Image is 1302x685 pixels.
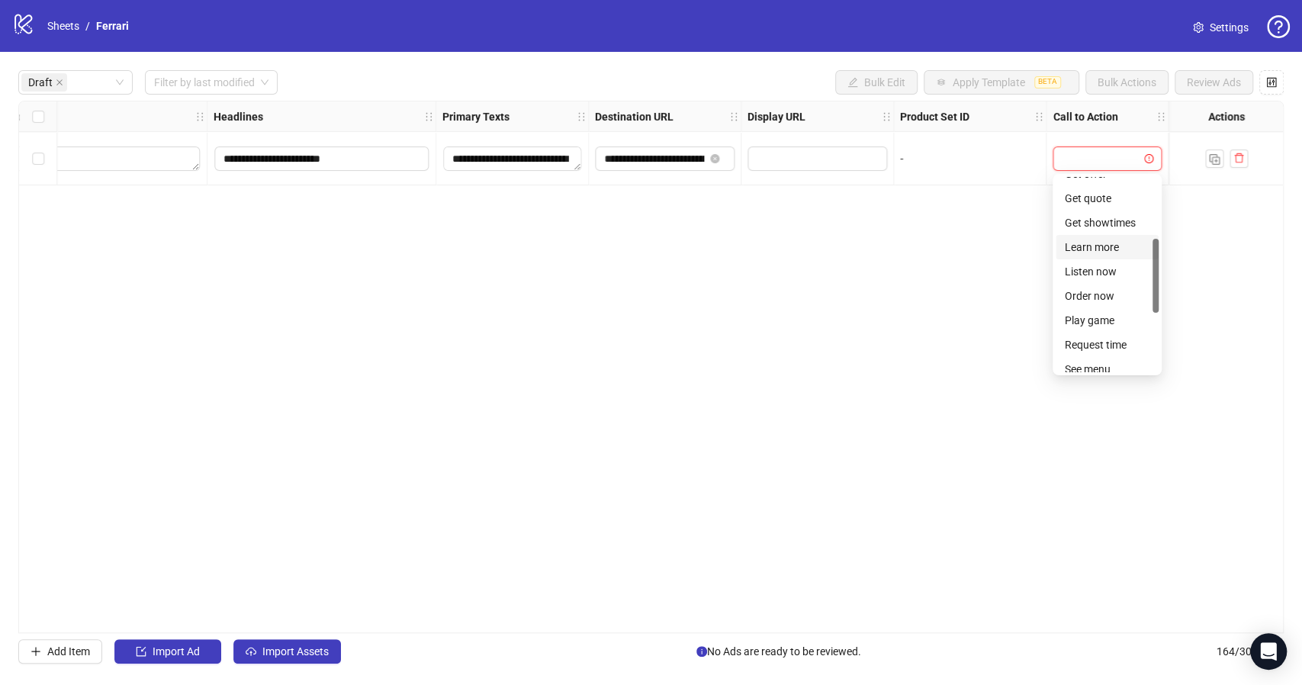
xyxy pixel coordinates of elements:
div: Edit values [442,146,582,172]
div: Listen now [1056,259,1159,284]
span: holder [728,111,739,122]
span: holder [892,111,902,122]
button: Duplicate [1205,150,1223,168]
div: Listen now [1065,263,1149,280]
div: Resize Destination URL column [737,101,741,131]
span: holder [1166,111,1177,122]
button: Bulk Actions [1085,70,1169,95]
span: holder [1034,111,1044,122]
div: Request time [1065,336,1149,353]
button: Add Item [18,639,102,664]
strong: Destination URL [595,108,674,125]
span: Import Ad [153,645,200,658]
div: Get quote [1056,186,1159,211]
span: holder [881,111,892,122]
span: holder [587,111,597,122]
span: holder [194,111,205,122]
div: Resize Primary Texts column [584,101,588,131]
div: Learn more [1056,235,1159,259]
span: holder [423,111,434,122]
button: Configure table settings [1259,70,1284,95]
span: holder [434,111,445,122]
span: cloud-upload [246,646,256,657]
div: Select all rows [19,101,57,132]
strong: Display URL [747,108,805,125]
a: Sheets [44,18,82,34]
div: - [900,150,1040,167]
div: Select row 1 [19,132,57,185]
button: Import Assets [233,639,341,664]
div: Order now [1056,284,1159,308]
strong: Call to Action [1053,108,1117,125]
div: Learn more [1065,239,1149,256]
span: setting [1193,22,1204,33]
strong: Primary Texts [442,108,510,125]
span: holder [576,111,587,122]
div: Order now [1065,288,1149,304]
div: See menu [1065,361,1149,378]
span: close [56,79,63,86]
span: Import Assets [262,645,329,658]
button: Import Ad [114,639,221,664]
span: exclamation-circle [1144,154,1153,163]
div: Resize Descriptions column [203,101,207,131]
div: Resize Call to Action column [1164,101,1168,131]
span: holder [205,111,216,122]
button: close-circle [710,154,719,163]
div: Open Intercom Messenger [1250,633,1287,670]
div: Play game [1065,312,1149,329]
span: holder [739,111,750,122]
span: Settings [1210,19,1249,36]
span: Add Item [47,645,90,658]
span: delete [1233,153,1244,163]
span: import [136,646,146,657]
li: / [85,18,90,34]
span: plus [31,646,41,657]
div: Resize Headlines column [432,101,436,131]
strong: Headlines [214,108,263,125]
button: Bulk Edit [835,70,918,95]
strong: Actions [1208,108,1245,125]
div: Play game [1056,308,1159,333]
span: question-circle [1267,15,1290,38]
strong: Product Set ID [900,108,969,125]
span: control [1266,77,1277,88]
span: info-circle [696,646,707,657]
div: Get showtimes [1056,211,1159,235]
span: No Ads are ready to be reviewed. [696,643,861,660]
div: Request time [1056,333,1159,357]
button: Review Ads [1175,70,1253,95]
span: holder [1044,111,1055,122]
div: Get quote [1065,190,1149,207]
div: Edit values [214,146,429,172]
a: Ferrari [93,18,132,34]
span: Draft [21,73,67,92]
div: Resize Product Set ID column [1042,101,1046,131]
img: Duplicate [1209,154,1220,165]
span: 164 / 300 items [1217,643,1284,660]
div: Resize Display URL column [889,101,893,131]
span: Draft [28,74,53,91]
span: holder [1156,111,1166,122]
div: See menu [1056,357,1159,381]
div: Get showtimes [1065,214,1149,231]
a: Settings [1181,15,1261,40]
button: Apply TemplateBETA [924,70,1079,95]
